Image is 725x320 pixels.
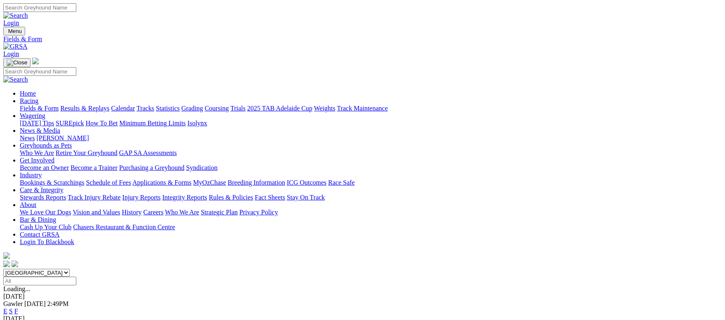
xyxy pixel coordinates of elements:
[36,134,89,141] a: [PERSON_NAME]
[3,300,23,307] span: Gawler
[287,179,326,186] a: ICG Outcomes
[3,67,76,76] input: Search
[143,209,163,216] a: Careers
[119,164,184,171] a: Purchasing a Greyhound
[119,120,186,127] a: Minimum Betting Limits
[24,300,46,307] span: [DATE]
[3,261,10,267] img: facebook.svg
[328,179,354,186] a: Race Safe
[239,209,278,216] a: Privacy Policy
[287,194,325,201] a: Stay On Track
[73,224,175,231] a: Chasers Restaurant & Function Centre
[119,149,177,156] a: GAP SA Assessments
[182,105,203,112] a: Grading
[68,194,120,201] a: Track Injury Rebate
[20,120,54,127] a: [DATE] Tips
[60,105,109,112] a: Results & Replays
[122,194,161,201] a: Injury Reports
[3,277,76,285] input: Select date
[20,209,722,216] div: About
[9,308,13,315] a: S
[3,293,722,300] div: [DATE]
[193,179,226,186] a: MyOzChase
[20,105,722,112] div: Racing
[20,238,74,245] a: Login To Blackbook
[255,194,285,201] a: Fact Sheets
[20,179,84,186] a: Bookings & Scratchings
[186,164,217,171] a: Syndication
[20,134,35,141] a: News
[314,105,335,112] a: Weights
[3,19,19,26] a: Login
[247,105,312,112] a: 2025 TAB Adelaide Cup
[20,179,722,186] div: Industry
[56,120,84,127] a: SUREpick
[3,43,28,50] img: GRSA
[3,285,30,292] span: Loading...
[32,58,39,64] img: logo-grsa-white.png
[162,194,207,201] a: Integrity Reports
[3,308,7,315] a: E
[20,157,54,164] a: Get Involved
[71,164,118,171] a: Become a Trainer
[20,112,45,119] a: Wagering
[20,194,722,201] div: Care & Integrity
[20,97,38,104] a: Racing
[20,164,69,171] a: Become an Owner
[20,127,60,134] a: News & Media
[209,194,253,201] a: Rules & Policies
[3,252,10,259] img: logo-grsa-white.png
[228,179,285,186] a: Breeding Information
[20,134,722,142] div: News & Media
[86,179,131,186] a: Schedule of Fees
[73,209,120,216] a: Vision and Values
[201,209,238,216] a: Strategic Plan
[111,105,135,112] a: Calendar
[47,300,69,307] span: 2:49PM
[8,28,22,34] span: Menu
[122,209,142,216] a: History
[337,105,388,112] a: Track Maintenance
[3,50,19,57] a: Login
[3,58,31,67] button: Toggle navigation
[3,3,76,12] input: Search
[20,164,722,172] div: Get Involved
[20,231,59,238] a: Contact GRSA
[86,120,118,127] a: How To Bet
[20,142,72,149] a: Greyhounds as Pets
[20,120,722,127] div: Wagering
[132,179,191,186] a: Applications & Forms
[7,59,27,66] img: Close
[3,12,28,19] img: Search
[20,172,42,179] a: Industry
[187,120,207,127] a: Isolynx
[20,186,64,193] a: Care & Integrity
[20,149,722,157] div: Greyhounds as Pets
[20,194,66,201] a: Stewards Reports
[14,308,18,315] a: F
[20,149,54,156] a: Who We Are
[3,27,25,35] button: Toggle navigation
[20,105,59,112] a: Fields & Form
[20,216,56,223] a: Bar & Dining
[205,105,229,112] a: Coursing
[137,105,154,112] a: Tracks
[3,35,722,43] a: Fields & Form
[3,76,28,83] img: Search
[230,105,246,112] a: Trials
[12,261,18,267] img: twitter.svg
[20,209,71,216] a: We Love Our Dogs
[56,149,118,156] a: Retire Your Greyhound
[165,209,199,216] a: Who We Are
[20,224,722,231] div: Bar & Dining
[20,224,71,231] a: Cash Up Your Club
[20,90,36,97] a: Home
[20,201,36,208] a: About
[156,105,180,112] a: Statistics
